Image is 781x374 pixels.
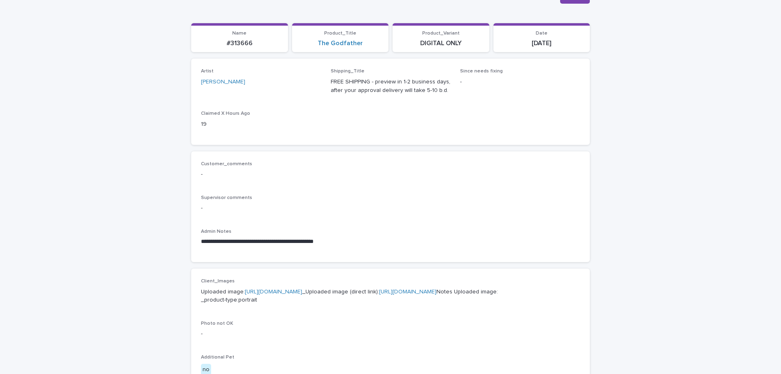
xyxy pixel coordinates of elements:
[245,289,302,295] a: [URL][DOMAIN_NAME]
[460,78,580,86] p: -
[331,78,451,95] p: FREE SHIPPING - preview in 1-2 business days, after your approval delivery will take 5-10 b.d.
[201,355,234,360] span: Additional Pet
[536,31,548,36] span: Date
[201,120,321,129] p: 19
[201,69,214,74] span: Artist
[201,111,250,116] span: Claimed X Hours Ago
[201,78,245,86] a: [PERSON_NAME]
[201,321,233,326] span: Photo not OK
[460,69,503,74] span: Since needs fixing
[201,204,580,212] p: -
[331,69,364,74] span: Shipping_Title
[201,162,252,166] span: Customer_comments
[324,31,356,36] span: Product_Title
[232,31,247,36] span: Name
[201,288,580,305] p: Uploaded image: _Uploaded image (direct link): Notes Uploaded image: _product-type:portrait
[379,289,436,295] a: [URL][DOMAIN_NAME]
[201,195,252,200] span: Supervisor comments
[498,39,585,47] p: [DATE]
[201,330,580,338] p: -
[201,229,231,234] span: Admin Notes
[196,39,283,47] p: #313666
[201,279,235,284] span: Client_Images
[201,170,580,179] p: -
[318,39,363,47] a: The Godfather
[397,39,484,47] p: DIGITAL ONLY
[422,31,460,36] span: Product_Variant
